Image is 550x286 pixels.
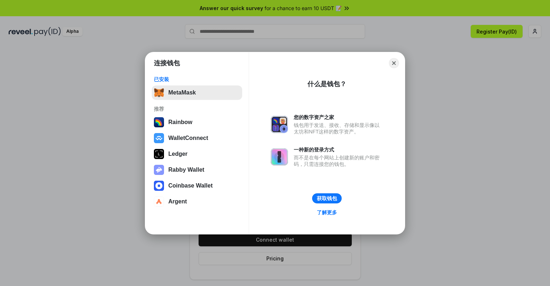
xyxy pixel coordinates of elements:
img: svg+xml,%3Csvg%20xmlns%3D%22http%3A%2F%2Fwww.w3.org%2F2000%2Fsvg%22%20fill%3D%22none%22%20viewBox... [154,165,164,175]
div: 推荐 [154,106,240,112]
img: svg+xml,%3Csvg%20width%3D%2228%22%20height%3D%2228%22%20viewBox%3D%220%200%2028%2028%22%20fill%3D... [154,197,164,207]
button: Argent [152,194,242,209]
div: WalletConnect [168,135,208,141]
div: 了解更多 [317,209,337,216]
button: WalletConnect [152,131,242,145]
button: MetaMask [152,85,242,100]
img: svg+xml,%3Csvg%20xmlns%3D%22http%3A%2F%2Fwww.w3.org%2F2000%2Fsvg%22%20fill%3D%22none%22%20viewBox... [271,148,288,166]
div: Rainbow [168,119,192,126]
div: Rabby Wallet [168,167,204,173]
button: Ledger [152,147,242,161]
button: Coinbase Wallet [152,179,242,193]
div: Coinbase Wallet [168,182,213,189]
div: Argent [168,198,187,205]
img: svg+xml,%3Csvg%20fill%3D%22none%22%20height%3D%2233%22%20viewBox%3D%220%200%2035%2033%22%20width%... [154,88,164,98]
img: svg+xml,%3Csvg%20xmlns%3D%22http%3A%2F%2Fwww.w3.org%2F2000%2Fsvg%22%20fill%3D%22none%22%20viewBox... [271,116,288,133]
div: 获取钱包 [317,195,337,202]
div: Ledger [168,151,187,157]
div: MetaMask [168,89,196,96]
img: svg+xml,%3Csvg%20width%3D%2228%22%20height%3D%2228%22%20viewBox%3D%220%200%2028%2028%22%20fill%3D... [154,133,164,143]
button: Rabby Wallet [152,163,242,177]
div: 已安装 [154,76,240,83]
div: 钱包用于发送、接收、存储和显示像以太坊和NFT这样的数字资产。 [294,122,383,135]
img: svg+xml,%3Csvg%20width%3D%22120%22%20height%3D%22120%22%20viewBox%3D%220%200%20120%20120%22%20fil... [154,117,164,127]
div: 什么是钱包？ [307,80,346,88]
button: 获取钱包 [312,193,342,203]
div: 而不是在每个网站上创建新的账户和密码，只需连接您的钱包。 [294,154,383,167]
a: 了解更多 [312,208,341,217]
img: svg+xml,%3Csvg%20xmlns%3D%22http%3A%2F%2Fwww.w3.org%2F2000%2Fsvg%22%20width%3D%2228%22%20height%3... [154,149,164,159]
button: Rainbow [152,115,242,129]
img: svg+xml,%3Csvg%20width%3D%2228%22%20height%3D%2228%22%20viewBox%3D%220%200%2028%2028%22%20fill%3D... [154,181,164,191]
div: 一种新的登录方式 [294,146,383,153]
h1: 连接钱包 [154,59,180,67]
button: Close [389,58,399,68]
div: 您的数字资产之家 [294,114,383,120]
